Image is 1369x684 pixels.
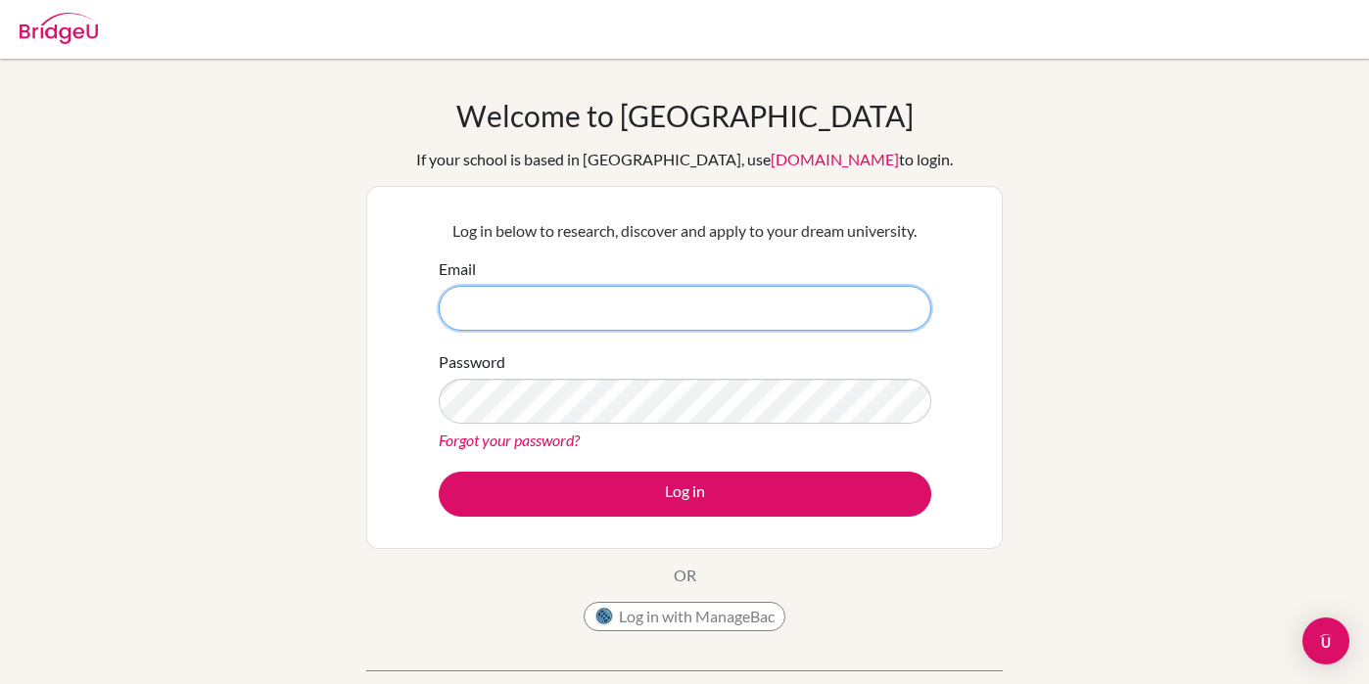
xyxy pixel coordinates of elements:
img: Bridge-U [20,13,98,44]
div: Open Intercom Messenger [1302,617,1349,664]
a: Forgot your password? [439,431,580,449]
button: Log in with ManageBac [584,602,785,631]
p: OR [674,564,696,587]
button: Log in [439,472,931,517]
div: If your school is based in [GEOGRAPHIC_DATA], use to login. [416,148,953,171]
p: Log in below to research, discover and apply to your dream university. [439,219,931,243]
h1: Welcome to [GEOGRAPHIC_DATA] [456,98,914,133]
a: [DOMAIN_NAME] [771,150,899,168]
label: Password [439,350,505,374]
label: Email [439,257,476,281]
